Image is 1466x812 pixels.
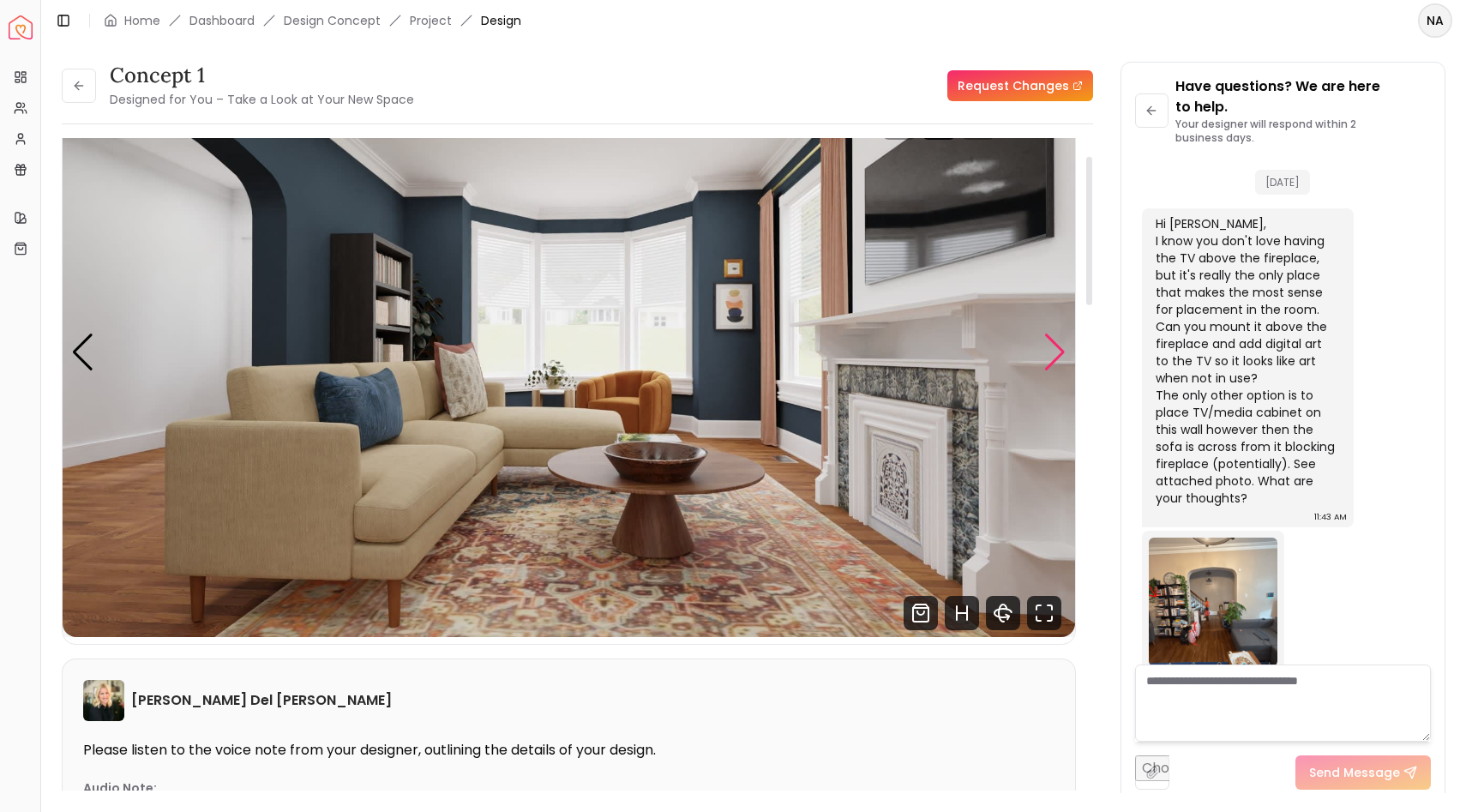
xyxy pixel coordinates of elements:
[1156,215,1337,507] div: Hi [PERSON_NAME], I know you don't love having the TV above the fireplace, but it's really the on...
[83,779,157,797] p: Audio Note:
[9,15,33,39] a: Spacejoy
[1043,334,1066,371] div: Next slide
[110,62,414,89] h3: concept 1
[1175,76,1431,117] p: Have questions? We are here to help.
[945,596,979,630] svg: Hotspots Toggle
[1027,596,1061,630] svg: Fullscreen
[1420,5,1451,36] span: NA
[131,690,392,711] h6: [PERSON_NAME] Del [PERSON_NAME]
[284,12,381,29] li: Design Concept
[83,680,124,721] img: Tina Martin Del Campo
[1255,170,1310,195] span: [DATE]
[986,596,1020,630] svg: 360 View
[189,12,255,29] a: Dashboard
[410,12,452,29] a: Project
[947,70,1093,101] a: Request Changes
[110,91,414,108] small: Designed for You – Take a Look at Your New Space
[71,334,94,371] div: Previous slide
[1314,508,1347,526] div: 11:43 AM
[63,68,1075,637] div: Carousel
[904,596,938,630] svg: Shop Products from this design
[9,15,33,39] img: Spacejoy Logo
[1175,117,1431,145] p: Your designer will respond within 2 business days.
[63,68,1075,637] div: 1 / 5
[1149,538,1277,666] img: Chat Image
[83,742,1054,759] p: Please listen to the voice note from your designer, outlining the details of your design.
[481,12,521,29] span: Design
[104,12,521,29] nav: breadcrumb
[63,68,1075,637] img: Design Render 1
[1418,3,1452,38] button: NA
[124,12,160,29] a: Home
